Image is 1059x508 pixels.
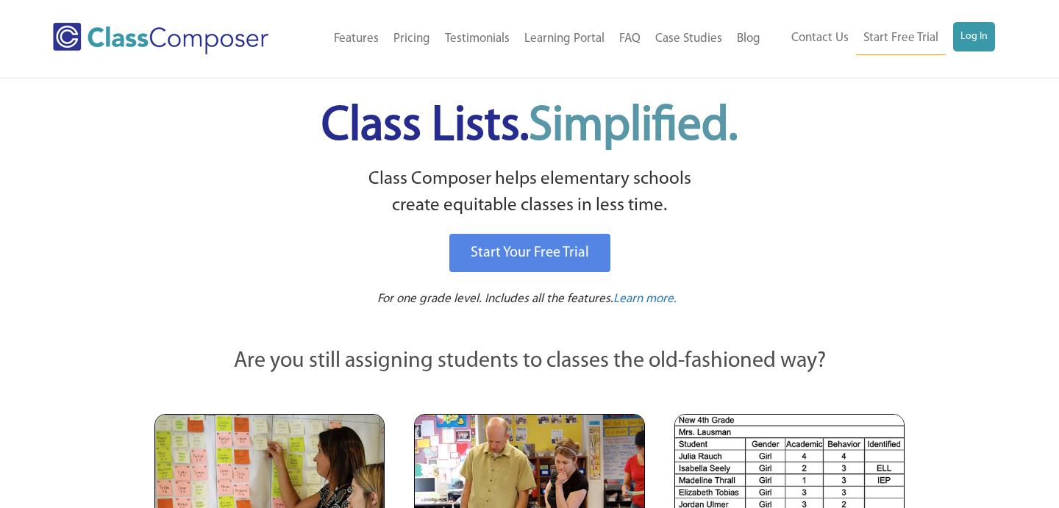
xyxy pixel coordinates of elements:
[517,23,612,55] a: Learning Portal
[648,23,730,55] a: Case Studies
[154,346,905,378] p: Are you still assigning students to classes the old-fashioned way?
[386,23,438,55] a: Pricing
[302,23,768,55] nav: Header Menu
[152,166,907,220] p: Class Composer helps elementary schools create equitable classes in less time.
[613,290,677,309] a: Learn more.
[53,23,268,54] img: Class Composer
[327,23,386,55] a: Features
[438,23,517,55] a: Testimonials
[529,103,738,151] span: Simplified.
[953,22,995,51] a: Log In
[377,293,613,305] span: For one grade level. Includes all the features.
[613,293,677,305] span: Learn more.
[768,22,995,55] nav: Header Menu
[471,246,589,260] span: Start Your Free Trial
[612,23,648,55] a: FAQ
[784,22,856,54] a: Contact Us
[730,23,768,55] a: Blog
[321,103,738,151] span: Class Lists.
[449,234,610,272] a: Start Your Free Trial
[856,22,946,55] a: Start Free Trial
